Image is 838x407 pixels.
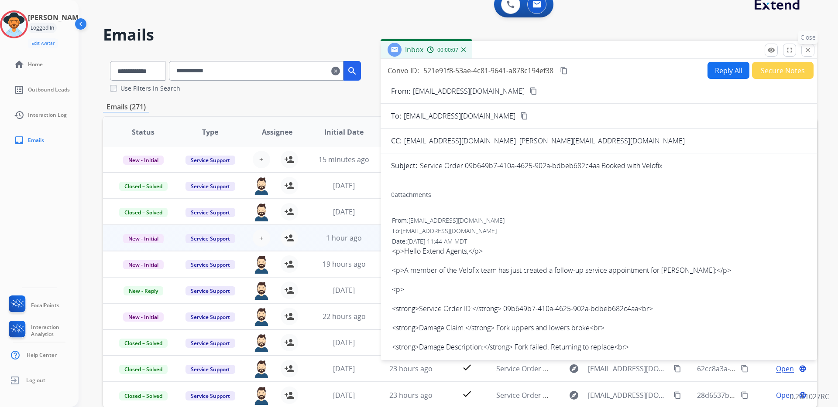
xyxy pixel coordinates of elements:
mat-icon: list_alt [14,85,24,95]
span: 62cc8a3a-c786-4ce8-9ed9-0b91fadb25ce [697,364,829,373]
p: Emails (271) [103,102,149,112]
span: Closed – Solved [119,365,168,374]
a: FocalPoints [7,295,59,315]
mat-icon: person_add [284,180,295,191]
button: + [253,151,270,168]
img: agent-avatar [253,387,270,405]
span: Outbound Leads [28,86,70,93]
p: <p>Hello Extend Agents,</p> [392,246,806,256]
span: Closed – Solved [119,391,168,400]
span: Closed – Solved [119,339,168,348]
mat-icon: close [804,46,812,54]
span: [EMAIL_ADDRESS][DOMAIN_NAME] [404,136,516,146]
span: Service Support [185,208,235,217]
span: Assignee [262,127,292,137]
p: Close [798,31,818,44]
span: New - Initial [123,312,164,322]
span: 521e91f8-53ae-4c81-9641-a878c194ef38 [423,66,553,75]
mat-icon: explore [569,363,579,374]
span: 1 hour ago [326,233,362,243]
mat-icon: inbox [14,135,24,146]
span: New - Reply [124,286,163,295]
span: FocalPoints [31,302,59,309]
button: + [253,229,270,247]
span: Interaction Analytics [31,324,79,338]
mat-icon: content_copy [673,365,681,373]
p: [EMAIL_ADDRESS][DOMAIN_NAME] [413,86,525,96]
p: 0.20.1027RC [790,391,829,402]
p: <strong>Service Order ID:</strong> 09b649b7-410a-4625-902a-bdbeb682c4aa<br> [392,303,806,314]
h2: Emails [103,26,817,44]
mat-icon: person_add [284,154,295,165]
mat-icon: content_copy [673,391,681,399]
span: Service Support [185,339,235,348]
a: Interaction Analytics [7,321,79,341]
mat-icon: content_copy [529,87,537,95]
button: Close [801,44,814,57]
p: From: [391,86,410,96]
span: Service Support [185,312,235,322]
img: agent-avatar [253,334,270,352]
span: + [259,233,263,243]
span: Emails [28,137,44,144]
button: Secure Notes [752,62,814,79]
span: Service Order 4ac4f638-8662-4b98-a088-7647e3319ba0 Booked with Velofix [496,364,742,373]
span: Initial Date [324,127,364,137]
span: Service Support [185,156,235,165]
span: Status [132,127,155,137]
span: Type [202,127,218,137]
mat-icon: home [14,59,24,70]
p: Subject: [391,160,417,171]
mat-icon: clear [331,66,340,76]
div: From: [392,216,806,225]
span: 00:00:07 [437,47,458,54]
span: Closed – Solved [119,182,168,191]
mat-icon: content_copy [520,112,528,120]
span: 22 hours ago [323,312,366,321]
span: Home [28,61,43,68]
mat-icon: person_add [284,363,295,374]
span: New - Initial [123,156,164,165]
span: 23 hours ago [389,364,433,373]
span: [DATE] [333,181,355,190]
p: <strong>Damage Claim:</strong> Fork uppers and lowers broke<br> [392,322,806,333]
span: 28d6537b-5c81-4a79-b32e-bf437c734456 [697,390,831,400]
mat-icon: content_copy [560,67,568,75]
button: Reply All [707,62,749,79]
span: Service Support [185,286,235,295]
span: Inbox [405,45,423,54]
span: 0 [391,190,395,199]
p: Service Order 09b649b7-410a-4625-902a-bdbeb682c4aa Booked with Velofix [420,160,663,171]
span: Service Order f06f5afb-b746-4118-90db-e363141ab6d4 with Velofix was Completed [496,390,766,400]
span: 15 minutes ago [319,155,369,164]
span: [DATE] [333,207,355,217]
div: Logged In [28,23,57,33]
span: Help Center [27,352,57,359]
span: [PERSON_NAME][EMAIL_ADDRESS][DOMAIN_NAME] [519,136,685,146]
mat-icon: language [799,365,807,373]
p: <strong>Damage Description:</strong> Fork failed. Returning to replace<br> [392,342,806,352]
span: Open [776,390,794,400]
div: To: [392,227,806,235]
mat-icon: person_add [284,390,295,400]
img: agent-avatar [253,360,270,378]
mat-icon: explore [569,390,579,400]
mat-icon: check [462,362,472,373]
label: Use Filters In Search [120,84,180,93]
span: Service Support [185,234,235,243]
p: Convo ID: [388,65,419,76]
span: 19 hours ago [323,259,366,269]
span: [EMAIL_ADDRESS][DOMAIN_NAME] [588,363,669,374]
span: [DATE] 11:44 AM MDT [407,237,467,245]
p: To: [391,111,401,121]
mat-icon: fullscreen [786,46,793,54]
span: [DATE] [333,338,355,347]
img: agent-avatar [253,255,270,274]
span: [EMAIL_ADDRESS][DOMAIN_NAME] [409,216,505,224]
span: [EMAIL_ADDRESS][DOMAIN_NAME] [404,111,515,121]
h3: [PERSON_NAME] [28,12,85,23]
mat-icon: history [14,110,24,120]
mat-icon: remove_red_eye [767,46,775,54]
span: [DATE] [333,390,355,400]
span: 23 hours ago [389,390,433,400]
